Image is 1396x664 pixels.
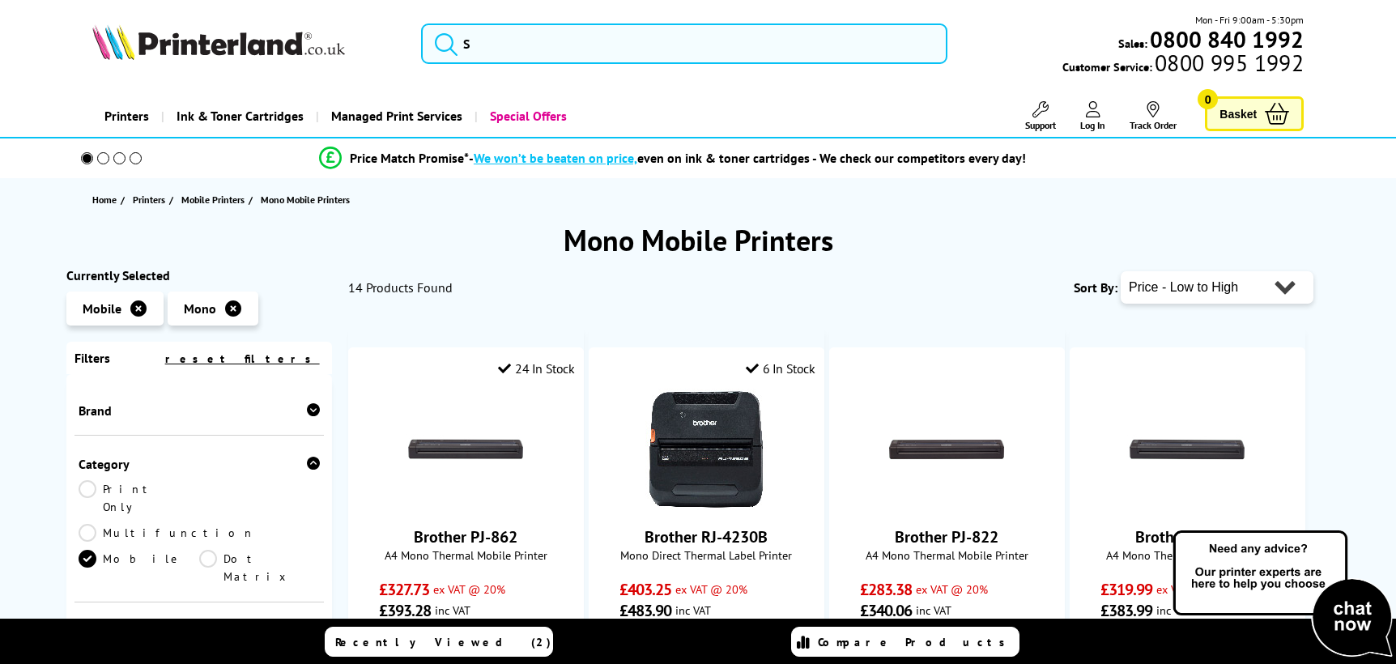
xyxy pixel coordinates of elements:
span: Ink & Toner Cartridges [177,96,304,137]
a: Printers [133,191,169,208]
span: Mon - Fri 9:00am - 5:30pm [1195,12,1304,28]
img: Brother PJ-822 [886,389,1007,510]
a: Brother PJ-862 [405,497,526,513]
span: Support [1025,119,1056,131]
span: A4 Mono Thermal Mobile Printer [838,547,1056,563]
a: Support [1025,101,1056,131]
img: Brother PJ-862 [405,389,526,510]
span: ex VAT @ 20% [675,581,747,597]
span: Mobile Printers [181,191,245,208]
span: 0800 995 1992 [1152,55,1304,70]
a: Brother PJ-823 [1135,526,1239,547]
div: - even on ink & toner cartridges - We check our competitors every day! [469,150,1026,166]
a: Mobile Printers [181,191,249,208]
a: Managed Print Services [316,96,475,137]
span: £319.99 [1100,579,1153,600]
h1: Mono Mobile Printers [66,221,1330,259]
span: Compare Products [818,635,1014,649]
img: Brother RJ-4230B [645,389,767,510]
img: Open Live Chat window [1169,528,1396,661]
a: Compare Products [791,627,1019,657]
div: 24 In Stock [498,360,574,377]
span: Price Match Promise* [350,150,469,166]
a: Brother PJ-822 [886,497,1007,513]
span: inc VAT [916,602,951,618]
a: Dot Matrix [199,550,320,585]
div: Brand [79,402,320,419]
a: Home [92,191,121,208]
span: Sort By: [1074,279,1117,296]
span: Filters [74,350,110,366]
span: A4 Mono Thermal Mobile Printer [1079,547,1296,563]
span: Recently Viewed (2) [335,635,551,649]
span: ex VAT @ 20% [916,581,988,597]
span: 14 Products Found [348,279,453,296]
li: modal_Promise [58,144,1287,172]
a: Recently Viewed (2) [325,627,553,657]
a: Printers [92,96,161,137]
span: A4 Mono Thermal Mobile Printer [357,547,575,563]
a: Brother RJ-4230B [645,526,768,547]
span: Mono Mobile Printers [261,194,350,206]
span: ex VAT @ 20% [433,581,505,597]
a: Brother PJ-822 [895,526,998,547]
a: 0800 840 1992 [1147,32,1304,47]
span: £403.25 [619,579,672,600]
a: Brother RJ-4230B [645,497,767,513]
span: ex VAT @ 20% [1156,581,1228,597]
a: Track Order [1130,101,1177,131]
span: Mono Direct Thermal Label Printer [598,547,815,563]
span: £340.06 [860,600,913,621]
span: Printers [133,191,165,208]
img: Brother PJ-823 [1126,389,1248,510]
a: reset filters [165,351,320,366]
img: Printerland Logo [92,24,345,60]
span: inc VAT [675,602,711,618]
span: inc VAT [435,602,470,618]
a: Mobile [79,550,199,585]
div: 6 In Stock [746,360,815,377]
a: Basket 0 [1205,96,1304,131]
a: Brother PJ-823 [1126,497,1248,513]
span: Basket [1219,103,1257,125]
a: Brother PJ-862 [414,526,517,547]
span: £383.99 [1100,600,1153,621]
div: Category [79,456,320,472]
a: Multifunction [79,524,255,542]
b: 0800 840 1992 [1150,24,1304,54]
span: £283.38 [860,579,913,600]
span: inc VAT [1156,602,1192,618]
a: Printerland Logo [92,24,401,63]
span: Log In [1080,119,1105,131]
span: 0 [1198,89,1218,109]
a: Log In [1080,101,1105,131]
div: Currently Selected [66,267,332,283]
a: Ink & Toner Cartridges [161,96,316,137]
span: Sales: [1118,36,1147,51]
span: Customer Service: [1062,55,1304,74]
input: S [421,23,947,64]
span: £483.90 [619,600,672,621]
span: We won’t be beaten on price, [474,150,637,166]
span: £327.73 [379,579,430,600]
span: £393.28 [379,600,432,621]
a: Special Offers [475,96,579,137]
a: Print Only [79,480,199,516]
span: Mobile [83,300,121,317]
span: Mono [184,300,216,317]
